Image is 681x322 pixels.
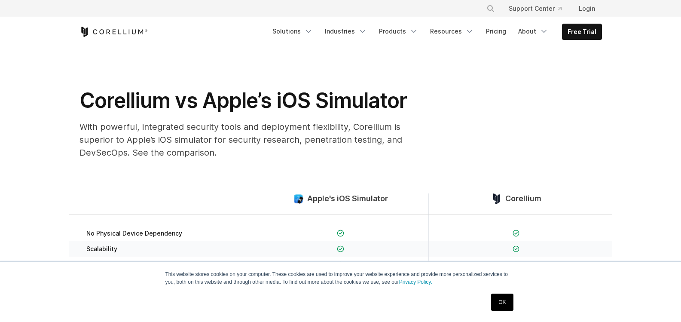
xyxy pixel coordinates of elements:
a: Resources [425,24,479,39]
span: Corellium [505,194,541,204]
a: Industries [320,24,372,39]
button: Search [483,1,498,16]
a: Login [572,1,602,16]
span: Apple's iOS Simulator [307,194,388,204]
img: Checkmark [337,230,344,237]
a: OK [491,294,513,311]
a: Free Trial [562,24,602,40]
img: Checkmark [513,230,520,237]
p: This website stores cookies on your computer. These cookies are used to improve your website expe... [165,270,516,286]
img: Checkmark [337,245,344,253]
div: Navigation Menu [267,24,602,40]
a: Privacy Policy. [399,279,432,285]
a: Pricing [481,24,511,39]
h1: Corellium vs Apple’s iOS Simulator [79,88,423,113]
span: No Physical Device Dependency [86,230,182,237]
span: Scalability [86,245,117,253]
a: Products [374,24,423,39]
img: compare_ios-simulator--large [293,193,304,204]
a: Solutions [267,24,318,39]
span: No Device Shipping [86,261,144,269]
a: Corellium Home [79,27,148,37]
a: Support Center [502,1,568,16]
div: Navigation Menu [476,1,602,16]
p: With powerful, integrated security tools and deployment flexibility, Corellium is superior to App... [79,120,423,159]
img: Checkmark [513,245,520,253]
a: About [513,24,553,39]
